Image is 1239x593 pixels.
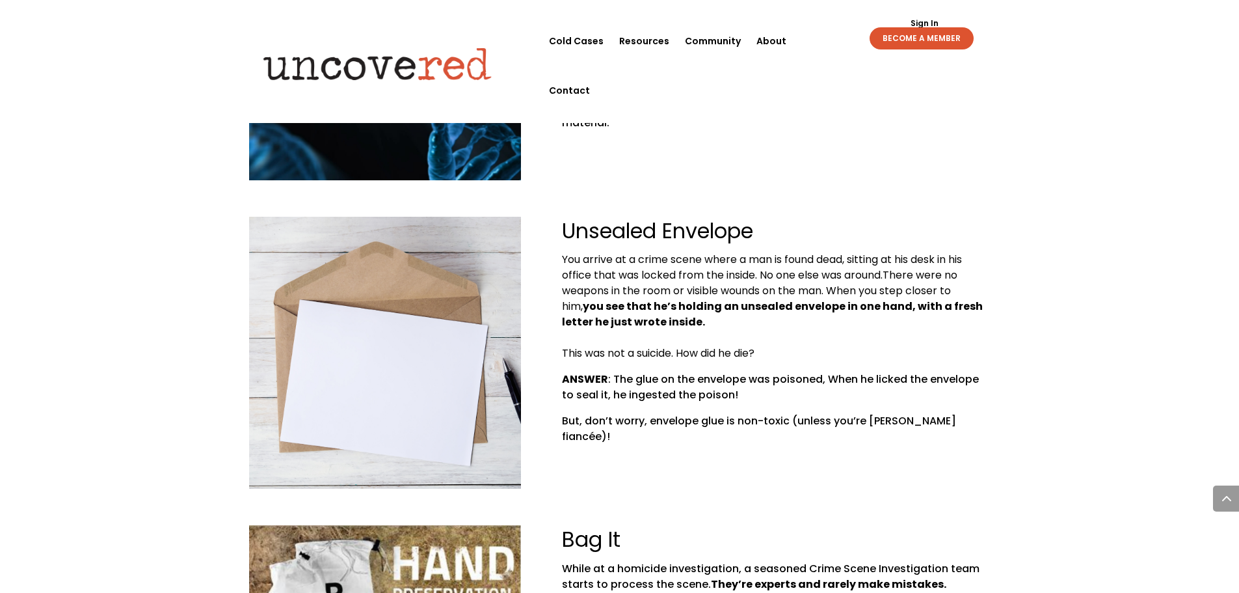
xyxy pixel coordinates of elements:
[903,20,946,27] a: Sign In
[685,16,741,66] a: Community
[549,16,604,66] a: Cold Cases
[562,268,957,314] span: There were no weapons in the room or visible wounds on the man. When you step closer to him,
[711,577,946,592] strong: They’re experts and rarely make mistakes.
[562,525,620,554] span: Bag It
[562,372,608,387] strong: ANSWER
[562,413,991,445] p: But, don’t worry, envelope glue is non-toxic (unless you’re [PERSON_NAME] fiancée)!
[562,252,962,283] span: You arrive at a crime scene where a man is found dead, sitting at his desk in his office that was...
[249,217,521,489] img: Envelope
[756,16,786,66] a: About
[562,346,754,361] span: This was not a suicide. How did he die?
[562,216,753,245] span: Unsealed Envelope
[562,299,983,329] b: you see that he’s holding an unsealed envelope in one hand, with a fresh letter he just wrote ins...
[619,16,669,66] a: Resources
[562,372,991,413] p: : The glue on the envelope was poisoned, When he licked the envelope to seal it, he ingested the ...
[252,38,503,89] img: Uncovered logo
[549,66,590,115] a: Contact
[870,27,974,49] a: BECOME A MEMBER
